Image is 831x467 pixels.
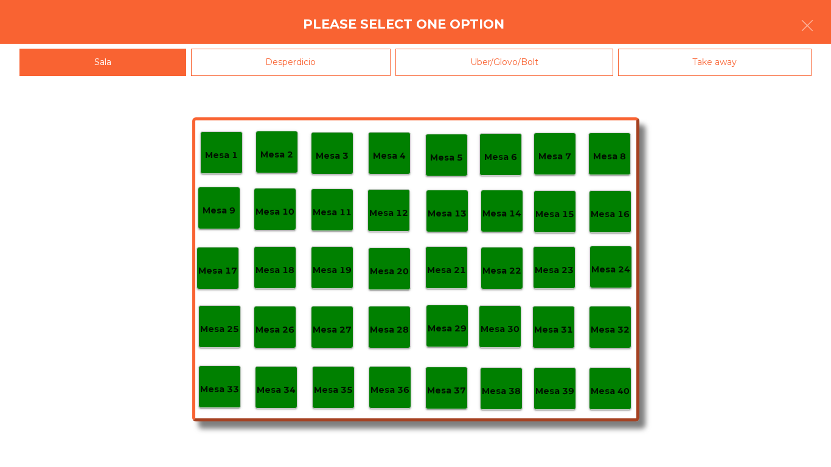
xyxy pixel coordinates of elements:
[395,49,613,76] div: Uber/Glovo/Bolt
[591,263,630,277] p: Mesa 24
[256,263,294,277] p: Mesa 18
[427,263,466,277] p: Mesa 21
[205,148,238,162] p: Mesa 1
[370,323,409,337] p: Mesa 28
[313,323,352,337] p: Mesa 27
[203,204,235,218] p: Mesa 9
[591,207,630,221] p: Mesa 16
[316,149,349,163] p: Mesa 3
[535,263,574,277] p: Mesa 23
[313,206,352,220] p: Mesa 11
[484,150,517,164] p: Mesa 6
[428,207,467,221] p: Mesa 13
[591,384,630,398] p: Mesa 40
[370,383,409,397] p: Mesa 36
[200,382,239,396] p: Mesa 33
[198,264,237,278] p: Mesa 17
[427,384,466,398] p: Mesa 37
[535,384,574,398] p: Mesa 39
[200,322,239,336] p: Mesa 25
[618,49,812,76] div: Take away
[430,151,463,165] p: Mesa 5
[481,322,520,336] p: Mesa 30
[535,207,574,221] p: Mesa 15
[256,205,294,219] p: Mesa 10
[482,264,521,278] p: Mesa 22
[370,265,409,278] p: Mesa 20
[260,148,293,162] p: Mesa 2
[257,383,296,397] p: Mesa 34
[191,49,391,76] div: Desperdicio
[591,323,630,337] p: Mesa 32
[534,323,573,337] p: Mesa 31
[313,263,352,277] p: Mesa 19
[538,150,571,164] p: Mesa 7
[593,150,626,164] p: Mesa 8
[482,384,521,398] p: Mesa 38
[19,49,186,76] div: Sala
[303,15,504,33] h4: Please select one option
[369,206,408,220] p: Mesa 12
[314,383,353,397] p: Mesa 35
[256,323,294,337] p: Mesa 26
[482,207,521,221] p: Mesa 14
[373,149,406,163] p: Mesa 4
[428,322,467,336] p: Mesa 29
